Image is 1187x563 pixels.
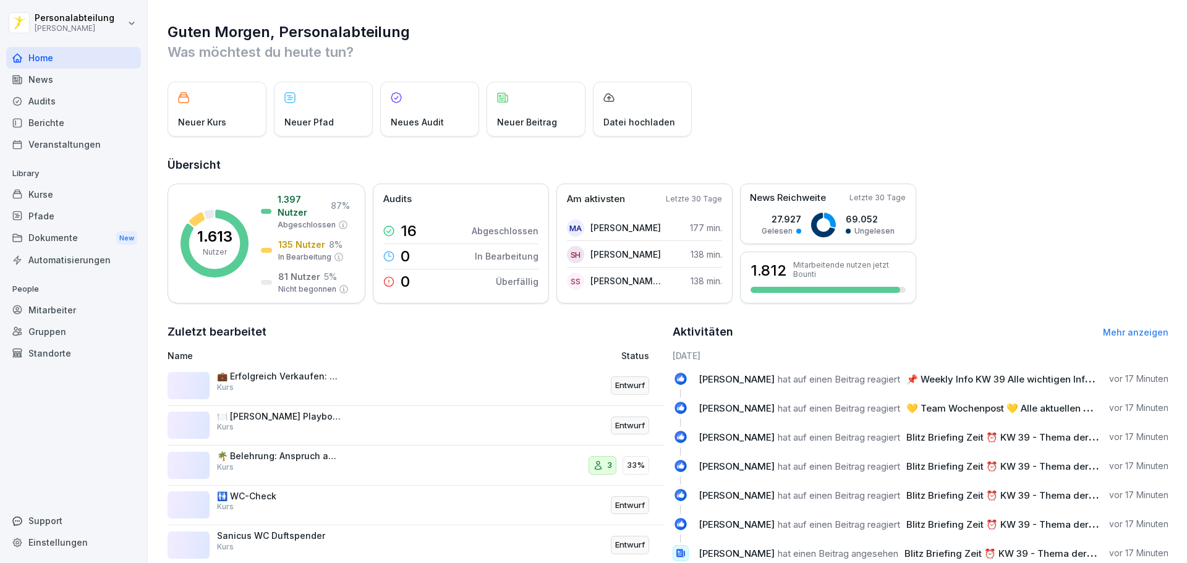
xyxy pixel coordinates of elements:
[116,231,137,245] div: New
[6,227,141,250] div: Dokumente
[615,499,645,512] p: Entwurf
[6,47,141,69] a: Home
[6,531,141,553] a: Einstellungen
[278,252,331,263] p: In Bearbeitung
[278,238,325,251] p: 135 Nutzer
[778,402,900,414] span: hat auf einen Beitrag reagiert
[690,221,722,234] p: 177 min.
[217,501,234,512] p: Kurs
[691,248,722,261] p: 138 min.
[1109,431,1168,443] p: vor 17 Minuten
[6,164,141,184] p: Library
[6,321,141,342] a: Gruppen
[197,229,232,244] p: 1.613
[1103,327,1168,337] a: Mehr anzeigen
[168,156,1168,174] h2: Übersicht
[168,22,1168,42] h1: Guten Morgen, Personalabteilung
[6,205,141,227] a: Pfade
[849,192,906,203] p: Letzte 30 Tage
[278,270,320,283] p: 81 Nutzer
[324,270,337,283] p: 5 %
[699,460,775,472] span: [PERSON_NAME]
[472,224,538,237] p: Abgeschlossen
[615,379,645,392] p: Entwurf
[699,548,775,559] span: [PERSON_NAME]
[699,373,775,385] span: [PERSON_NAME]
[391,116,444,129] p: Neues Audit
[778,548,898,559] span: hat einen Beitrag angesehen
[217,491,341,502] p: 🚻 WC-Check
[762,226,793,237] p: Gelesen
[217,421,234,433] p: Kurs
[590,248,661,261] p: [PERSON_NAME]
[217,462,234,473] p: Kurs
[6,112,141,133] a: Berichte
[673,323,733,341] h2: Aktivitäten
[1109,373,1168,385] p: vor 17 Minuten
[278,193,327,219] p: 1.397 Nutzer
[6,249,141,271] a: Automatisierungen
[607,459,612,472] p: 3
[778,489,900,501] span: hat auf einen Beitrag reagiert
[1109,489,1168,501] p: vor 17 Minuten
[793,260,906,279] p: Mitarbeitende nutzen jetzt Bounti
[497,116,557,129] p: Neuer Beitrag
[615,539,645,551] p: Entwurf
[615,420,645,432] p: Entwurf
[6,227,141,250] a: DokumenteNew
[278,284,336,295] p: Nicht begonnen
[178,116,226,129] p: Neuer Kurs
[6,90,141,112] a: Audits
[854,226,895,237] p: Ungelesen
[6,184,141,205] a: Kurse
[284,116,334,129] p: Neuer Pfad
[217,371,341,382] p: 💼 Erfolgreich Verkaufen: Mimik, Gestik und Verkaufspaare
[567,219,584,237] div: MA
[217,382,234,393] p: Kurs
[1109,460,1168,472] p: vor 17 Minuten
[217,411,341,422] p: 🍽️ [PERSON_NAME] Playbook
[6,510,141,531] div: Support
[751,260,787,281] h3: 1.812
[567,273,584,290] div: SS
[278,219,336,231] p: Abgeschlossen
[35,13,114,23] p: Personalabteilung
[6,133,141,155] a: Veranstaltungen
[217,530,341,541] p: Sanicus WC Duftspender
[203,247,227,258] p: Nutzer
[567,192,625,206] p: Am aktivsten
[496,275,538,288] p: Überfällig
[6,69,141,90] a: News
[168,486,664,526] a: 🚻 WC-CheckKursEntwurf
[6,299,141,321] a: Mitarbeiter
[6,342,141,364] a: Standorte
[691,274,722,287] p: 138 min.
[778,373,900,385] span: hat auf einen Beitrag reagiert
[778,460,900,472] span: hat auf einen Beitrag reagiert
[217,541,234,552] p: Kurs
[762,213,801,226] p: 27.927
[699,519,775,530] span: [PERSON_NAME]
[217,451,341,462] p: 🌴 Belehrung: Anspruch auf bezahlten Erholungsurlaub und [PERSON_NAME]
[329,238,342,251] p: 8 %
[168,42,1168,62] p: Was möchtest du heute tun?
[383,192,412,206] p: Audits
[846,213,895,226] p: 69.052
[1109,402,1168,414] p: vor 17 Minuten
[168,446,664,486] a: 🌴 Belehrung: Anspruch auf bezahlten Erholungsurlaub und [PERSON_NAME]Kurs333%
[168,349,479,362] p: Name
[750,191,826,205] p: News Reichweite
[1109,547,1168,559] p: vor 17 Minuten
[603,116,675,129] p: Datei hochladen
[168,406,664,446] a: 🍽️ [PERSON_NAME] PlaybookKursEntwurf
[1109,518,1168,530] p: vor 17 Minuten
